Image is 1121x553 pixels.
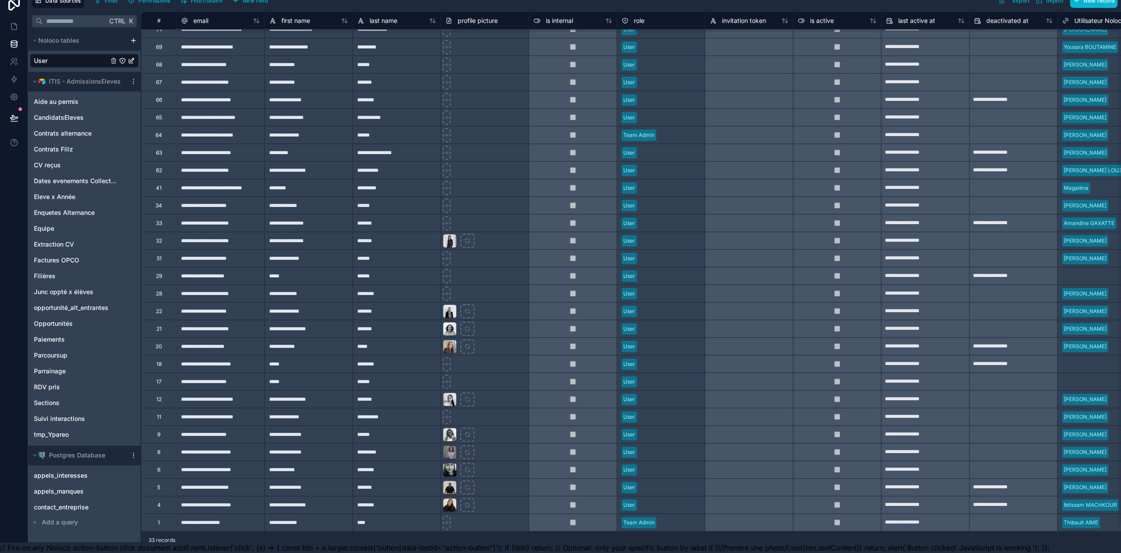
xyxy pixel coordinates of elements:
[108,15,126,26] span: Ctrl
[1064,202,1106,210] div: [PERSON_NAME]
[1064,395,1106,403] div: [PERSON_NAME]
[623,237,635,245] div: User
[157,466,160,473] div: 6
[623,290,635,298] div: User
[158,519,160,526] div: 1
[623,219,635,227] div: User
[623,483,635,491] div: User
[156,220,162,227] div: 33
[1064,431,1106,439] div: [PERSON_NAME]
[986,16,1029,25] span: deactivated at
[898,16,935,25] span: last active at
[1064,237,1106,245] div: [PERSON_NAME]
[623,448,635,456] div: User
[155,202,162,209] div: 34
[623,202,635,210] div: User
[155,343,162,350] div: 20
[623,378,635,386] div: User
[370,16,397,25] span: last name
[458,16,498,25] span: profile picture
[156,325,162,332] div: 21
[810,16,834,25] span: is active
[623,131,655,139] div: Team Admin
[623,114,635,122] div: User
[623,43,635,51] div: User
[623,360,635,368] div: User
[634,16,644,25] span: role
[1064,343,1106,350] div: [PERSON_NAME]
[148,17,170,24] div: #
[1064,254,1106,262] div: [PERSON_NAME]
[156,149,162,156] div: 63
[157,431,160,438] div: 9
[1064,219,1114,227] div: Amandine GAXATTE
[1064,519,1098,527] div: Thibault AIME
[156,290,162,297] div: 28
[722,16,766,25] span: invitation token
[156,273,162,280] div: 29
[1064,131,1106,139] div: [PERSON_NAME]
[156,237,162,244] div: 32
[156,44,162,51] div: 69
[156,114,162,121] div: 65
[157,484,160,491] div: 5
[156,96,162,103] div: 66
[623,272,635,280] div: User
[156,378,162,385] div: 17
[1064,149,1106,157] div: [PERSON_NAME]
[156,361,162,368] div: 18
[128,18,134,24] span: K
[1064,184,1088,192] div: Magaléna
[1064,78,1106,86] div: [PERSON_NAME]
[156,308,162,315] div: 22
[1064,483,1106,491] div: [PERSON_NAME]
[623,325,635,333] div: User
[156,167,162,174] div: 62
[1064,307,1106,315] div: [PERSON_NAME]
[1064,466,1106,474] div: [PERSON_NAME]
[623,61,635,69] div: User
[156,26,162,33] div: 71
[623,78,635,86] div: User
[1064,325,1106,333] div: [PERSON_NAME]
[1064,43,1116,51] div: Youssra BOUTAMINE
[1064,61,1106,69] div: [PERSON_NAME]
[623,466,635,474] div: User
[546,16,573,25] span: is internal
[623,501,635,509] div: User
[148,537,175,544] span: 33 records
[623,184,635,192] div: User
[156,396,162,403] div: 12
[1064,26,1106,33] div: [PERSON_NAME]
[623,166,635,174] div: User
[623,96,635,104] div: User
[1064,413,1106,421] div: [PERSON_NAME]
[157,449,160,456] div: 8
[623,431,635,439] div: User
[623,395,635,403] div: User
[623,149,635,157] div: User
[157,501,161,509] div: 4
[1064,96,1106,104] div: [PERSON_NAME]
[156,61,162,68] div: 68
[1064,114,1106,122] div: [PERSON_NAME]
[623,343,635,350] div: User
[156,184,162,192] div: 41
[623,413,635,421] div: User
[155,132,162,139] div: 64
[623,519,655,527] div: Team Admin
[281,16,310,25] span: first name
[623,254,635,262] div: User
[623,26,635,33] div: User
[1064,290,1106,298] div: [PERSON_NAME]
[156,255,162,262] div: 31
[1064,448,1106,456] div: [PERSON_NAME]
[156,79,162,86] div: 67
[193,16,208,25] span: email
[157,413,161,420] div: 11
[1064,501,1117,509] div: Ibtissam MACHKOUR
[623,307,635,315] div: User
